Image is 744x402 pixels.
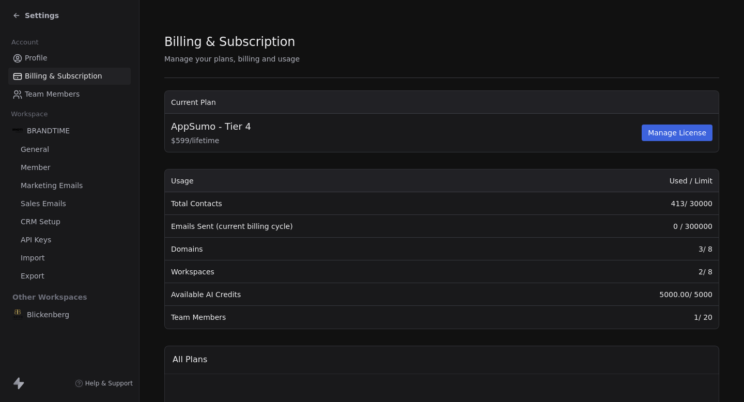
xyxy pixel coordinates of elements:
a: API Keys [8,231,131,249]
span: AppSumo - Tier 4 [171,120,251,133]
span: BRANDTIME [27,126,70,136]
a: Sales Emails [8,195,131,212]
span: Sales Emails [21,198,66,209]
td: 3 / 8 [537,238,719,260]
a: Billing & Subscription [8,68,131,85]
span: Workspace [7,106,52,122]
span: Other Workspaces [8,289,91,305]
a: Marketing Emails [8,177,131,194]
a: Import [8,250,131,267]
td: Total Contacts [165,192,537,215]
th: Current Plan [165,91,719,114]
th: Usage [165,169,537,192]
td: 2 / 8 [537,260,719,283]
span: CRM Setup [21,217,60,227]
span: Team Members [25,89,80,100]
a: Export [8,268,131,285]
span: Billing & Subscription [25,71,102,82]
span: Billing & Subscription [164,34,295,50]
span: General [21,144,49,155]
span: Help & Support [85,379,133,388]
a: General [8,141,131,158]
span: Profile [25,53,48,64]
td: Available AI Credits [165,283,537,306]
span: Account [7,35,43,50]
td: Team Members [165,306,537,329]
td: 5000.00 / 5000 [537,283,719,306]
td: Workspaces [165,260,537,283]
td: Emails Sent (current billing cycle) [165,215,537,238]
img: Kopie%20van%20LOGO%20BRNDTIME%20WIT%20PNG%20(1).png [12,126,23,136]
span: Export [21,271,44,282]
td: 413 / 30000 [537,192,719,215]
span: Manage your plans, billing and usage [164,55,300,63]
a: Help & Support [75,379,133,388]
span: Marketing Emails [21,180,83,191]
img: logo-blickenberg-feestzalen_800.png [12,310,23,320]
a: CRM Setup [8,213,131,230]
a: Team Members [8,86,131,103]
span: API Keys [21,235,51,245]
span: Settings [25,10,59,21]
span: Member [21,162,51,173]
td: 0 / 300000 [537,215,719,238]
th: Used / Limit [537,169,719,192]
td: Domains [165,238,537,260]
td: 1 / 20 [537,306,719,329]
span: All Plans [173,353,207,366]
span: Blickenberg [27,310,69,320]
a: Member [8,159,131,176]
a: Profile [8,50,131,67]
span: Import [21,253,44,264]
span: $ 599 / lifetime [171,135,640,146]
button: Manage License [642,125,712,141]
a: Settings [12,10,59,21]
